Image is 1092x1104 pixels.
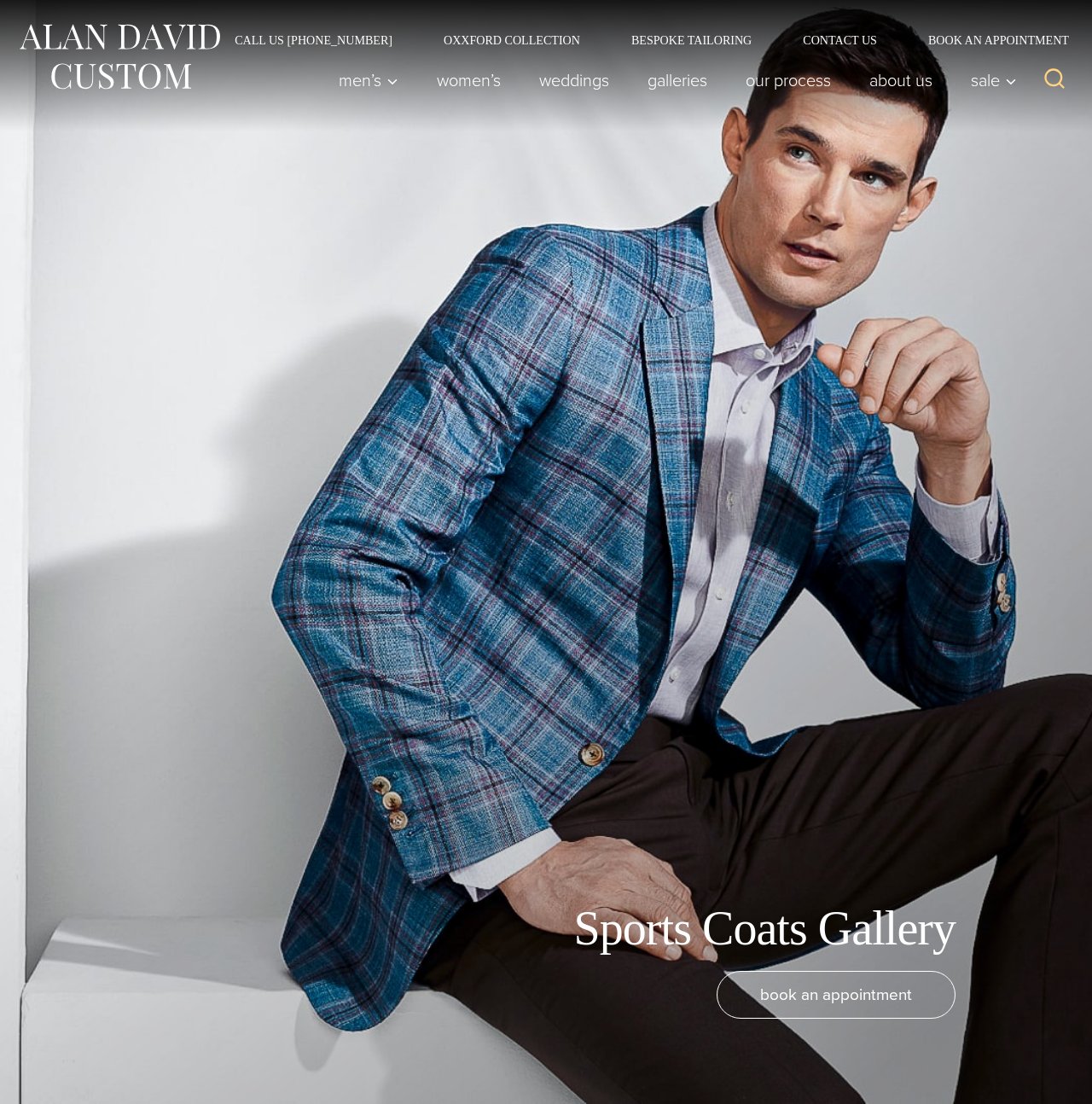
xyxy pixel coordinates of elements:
a: weddings [520,63,629,97]
nav: Primary Navigation [320,63,1026,97]
a: book an appointment [717,971,955,1019]
h1: Sports Coats Gallery [574,900,955,957]
a: Our Process [727,63,851,97]
a: Oxxford Collection [418,34,606,46]
span: book an appointment [760,982,912,1007]
a: Bespoke Tailoring [606,34,777,46]
a: Galleries [629,63,727,97]
a: About Us [851,63,952,97]
a: Book an Appointment [903,34,1075,46]
a: Women’s [418,63,520,97]
span: Sale [971,72,1017,89]
nav: Secondary Navigation [209,34,1075,46]
button: View Search Form [1034,60,1075,101]
img: Alan David Custom [17,19,222,95]
span: Men’s [339,72,398,89]
a: Call Us [PHONE_NUMBER] [209,34,418,46]
a: Contact Us [777,34,903,46]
